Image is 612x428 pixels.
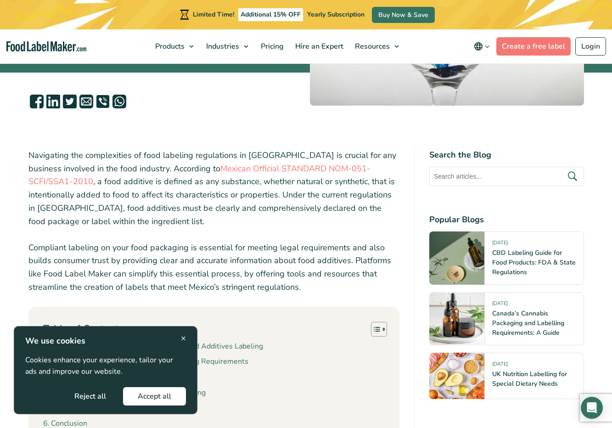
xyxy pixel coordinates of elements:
[496,37,571,56] a: Create a free label
[581,397,603,419] div: Open Intercom Messenger
[25,335,85,346] strong: We use cookies
[150,29,198,63] a: Products
[429,167,584,186] input: Search articles...
[60,387,121,405] button: Reject all
[492,300,508,310] span: [DATE]
[258,41,285,51] span: Pricing
[307,10,365,19] span: Yearly Subscription
[364,321,385,337] a: Toggle Table of Content
[492,248,576,276] a: CBD Labeling Guide for Food Products: FDA & State Regulations
[352,41,391,51] span: Resources
[372,7,435,23] a: Buy Now & Save
[203,41,240,51] span: Industries
[25,355,186,378] p: Cookies enhance your experience, tailor your ads and improve our website.
[193,10,234,19] span: Limited Time!
[349,29,404,63] a: Resources
[43,322,124,336] p: Table of Contents
[28,149,399,228] p: Navigating the complexities of food labeling regulations in [GEOGRAPHIC_DATA] is crucial for any ...
[492,370,567,388] a: UK Nutrition Labelling for Special Dietary Needs
[429,149,584,161] h4: Search the Blog
[492,309,564,337] a: Canada’s Cannabis Packaging and Labelling Requirements: A Guide
[201,29,253,63] a: Industries
[292,41,344,51] span: Hire an Expert
[181,332,186,344] span: ×
[255,29,287,63] a: Pricing
[238,8,303,21] span: Additional 15% OFF
[152,41,185,51] span: Products
[123,387,186,405] button: Accept all
[492,360,508,371] span: [DATE]
[492,239,508,250] span: [DATE]
[429,214,584,226] h4: Popular Blogs
[28,241,399,294] p: Compliant labeling on your food packaging is essential for meeting legal requirements and also bu...
[575,37,606,56] a: Login
[290,29,347,63] a: Hire an Expert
